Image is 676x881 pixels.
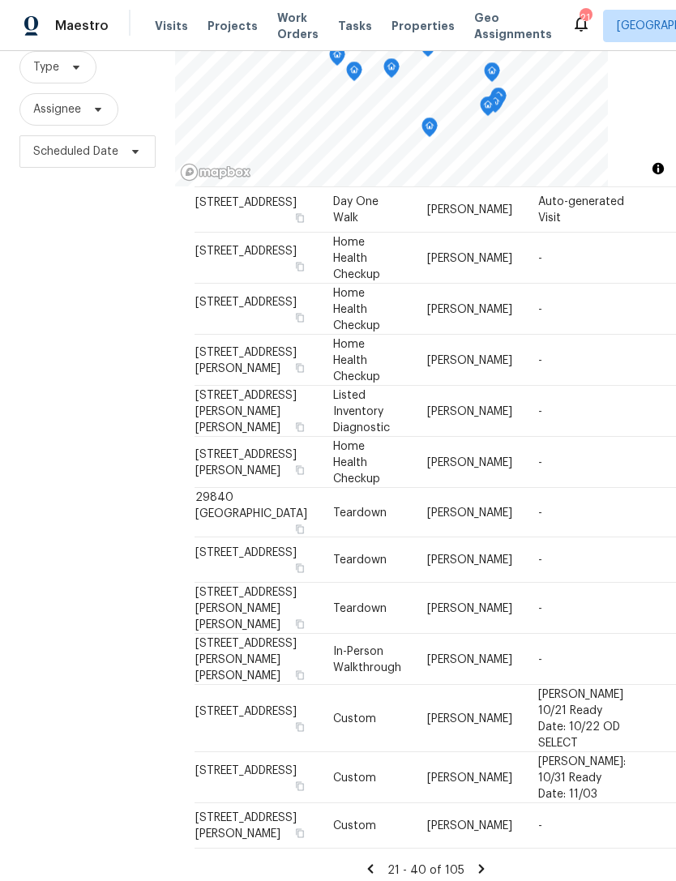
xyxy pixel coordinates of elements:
[155,18,188,34] span: Visits
[293,667,307,682] button: Copy Address
[195,346,297,374] span: [STREET_ADDRESS][PERSON_NAME]
[427,712,512,724] span: [PERSON_NAME]
[293,521,307,536] button: Copy Address
[333,440,380,484] span: Home Health Checkup
[333,338,380,382] span: Home Health Checkup
[293,561,307,575] button: Copy Address
[333,602,387,614] span: Teardown
[195,491,307,519] span: 29840 [GEOGRAPHIC_DATA]
[333,507,387,518] span: Teardown
[538,303,542,314] span: -
[33,143,118,160] span: Scheduled Date
[427,303,512,314] span: [PERSON_NAME]
[333,287,380,331] span: Home Health Checkup
[427,252,512,263] span: [PERSON_NAME]
[427,554,512,566] span: [PERSON_NAME]
[427,820,512,832] span: [PERSON_NAME]
[293,211,307,225] button: Copy Address
[338,20,372,32] span: Tasks
[195,197,297,208] span: [STREET_ADDRESS]
[490,88,507,113] div: Map marker
[427,653,512,665] span: [PERSON_NAME]
[427,354,512,366] span: [PERSON_NAME]
[538,507,542,518] span: -
[538,688,623,748] span: [PERSON_NAME] 10/21 Ready Date: 10/22 OD SELECT
[391,18,455,34] span: Properties
[333,196,379,224] span: Day One Walk
[474,10,552,42] span: Geo Assignments
[480,96,496,122] div: Map marker
[180,163,251,182] a: Mapbox homepage
[293,778,307,793] button: Copy Address
[33,59,59,75] span: Type
[333,389,390,433] span: Listed Inventory Diagnostic
[195,245,297,256] span: [STREET_ADDRESS]
[538,820,542,832] span: -
[538,554,542,566] span: -
[293,360,307,374] button: Copy Address
[538,456,542,468] span: -
[293,419,307,434] button: Copy Address
[427,602,512,614] span: [PERSON_NAME]
[333,645,401,673] span: In-Person Walkthrough
[580,10,591,26] div: 21
[538,653,542,665] span: -
[427,405,512,417] span: [PERSON_NAME]
[195,705,297,716] span: [STREET_ADDRESS]
[538,252,542,263] span: -
[383,58,400,83] div: Map marker
[387,865,464,876] span: 21 - 40 of 105
[293,310,307,324] button: Copy Address
[195,448,297,476] span: [STREET_ADDRESS][PERSON_NAME]
[421,118,438,143] div: Map marker
[538,196,624,224] span: Auto-generated Visit
[333,820,376,832] span: Custom
[484,62,500,88] div: Map marker
[195,389,297,433] span: [STREET_ADDRESS][PERSON_NAME][PERSON_NAME]
[333,772,376,783] span: Custom
[195,296,297,307] span: [STREET_ADDRESS]
[648,159,668,178] button: Toggle attribution
[427,204,512,216] span: [PERSON_NAME]
[293,826,307,840] button: Copy Address
[195,764,297,776] span: [STREET_ADDRESS]
[333,554,387,566] span: Teardown
[293,719,307,733] button: Copy Address
[427,456,512,468] span: [PERSON_NAME]
[33,101,81,118] span: Assignee
[195,637,297,681] span: [STREET_ADDRESS][PERSON_NAME][PERSON_NAME]
[427,772,512,783] span: [PERSON_NAME]
[195,547,297,558] span: [STREET_ADDRESS]
[329,46,345,71] div: Map marker
[293,462,307,477] button: Copy Address
[195,812,297,840] span: [STREET_ADDRESS][PERSON_NAME]
[293,616,307,631] button: Copy Address
[653,160,663,177] span: Toggle attribution
[487,93,503,118] div: Map marker
[195,586,297,630] span: [STREET_ADDRESS][PERSON_NAME][PERSON_NAME]
[346,62,362,87] div: Map marker
[538,602,542,614] span: -
[208,18,258,34] span: Projects
[538,354,542,366] span: -
[538,405,542,417] span: -
[277,10,319,42] span: Work Orders
[538,755,626,799] span: [PERSON_NAME]: 10/31 Ready Date: 11/03
[333,236,380,280] span: Home Health Checkup
[293,259,307,273] button: Copy Address
[427,507,512,518] span: [PERSON_NAME]
[333,712,376,724] span: Custom
[55,18,109,34] span: Maestro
